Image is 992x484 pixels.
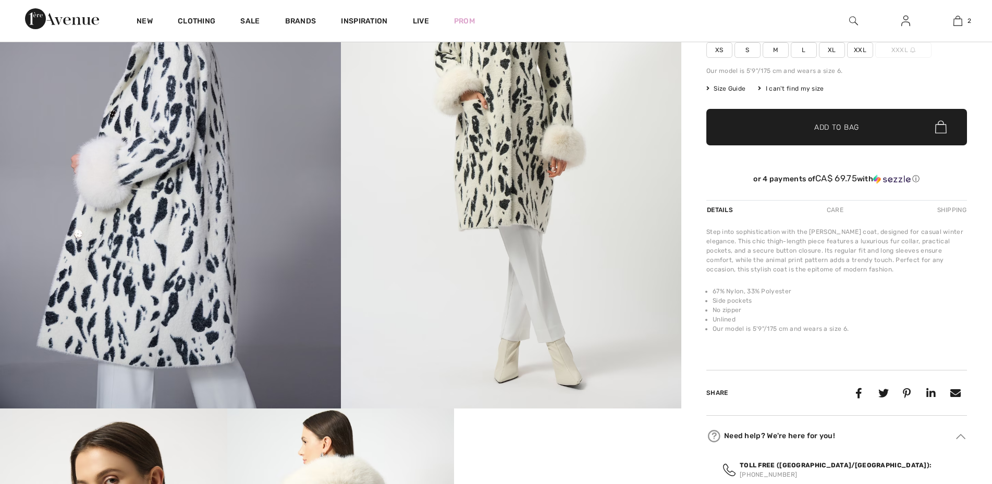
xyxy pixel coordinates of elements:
a: [PHONE_NUMBER] [740,471,797,478]
a: Live [413,16,429,27]
a: Brands [285,17,316,28]
span: Share [706,389,728,396]
span: XS [706,42,732,58]
div: Our model is 5'9"/175 cm and wears a size 6. [706,66,967,76]
span: XL [819,42,845,58]
div: Need help? We're here for you! [706,428,967,444]
div: or 4 payments of with [706,173,967,184]
img: Sezzle [873,175,911,184]
button: Add to Bag [706,109,967,145]
div: I can't find my size [758,84,824,93]
span: Size Guide [706,84,745,93]
a: Prom [454,16,475,27]
span: XXXL [875,42,932,58]
span: L [791,42,817,58]
img: 1ère Avenue [25,8,99,29]
img: Bag.svg [935,120,947,134]
strong: Toll free ([GEOGRAPHIC_DATA]/[GEOGRAPHIC_DATA]): [740,462,932,469]
div: Step into sophistication with the [PERSON_NAME] coat, designed for casual winter elegance. This c... [706,227,967,274]
a: New [137,17,153,28]
img: Call.svg [723,464,736,476]
div: or 4 payments ofCA$ 69.75withSezzle Click to learn more about Sezzle [706,173,967,188]
a: Clothing [178,17,215,28]
li: Our model is 5'9"/175 cm and wears a size 6. [713,324,967,333]
img: My Info [901,15,910,27]
span: CA$ 69.75 [815,173,857,183]
img: ring-m.svg [910,47,915,53]
span: Add to Bag [814,121,859,132]
span: S [734,42,761,58]
div: Care [818,201,852,219]
span: M [763,42,789,58]
span: 2 [967,16,971,26]
a: 2 [932,15,983,27]
img: Arrow2.svg [956,434,965,439]
li: Unlined [713,315,967,324]
img: search the website [849,15,858,27]
span: XXL [847,42,873,58]
li: No zipper [713,305,967,315]
a: Sale [240,17,260,28]
li: Side pockets [713,296,967,305]
li: 67% Nylon, 33% Polyester [713,287,967,296]
img: My Bag [953,15,962,27]
div: Shipping [935,201,967,219]
span: Help [23,7,45,17]
a: Sign In [893,15,918,28]
div: Details [706,201,736,219]
span: Inspiration [341,17,387,28]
